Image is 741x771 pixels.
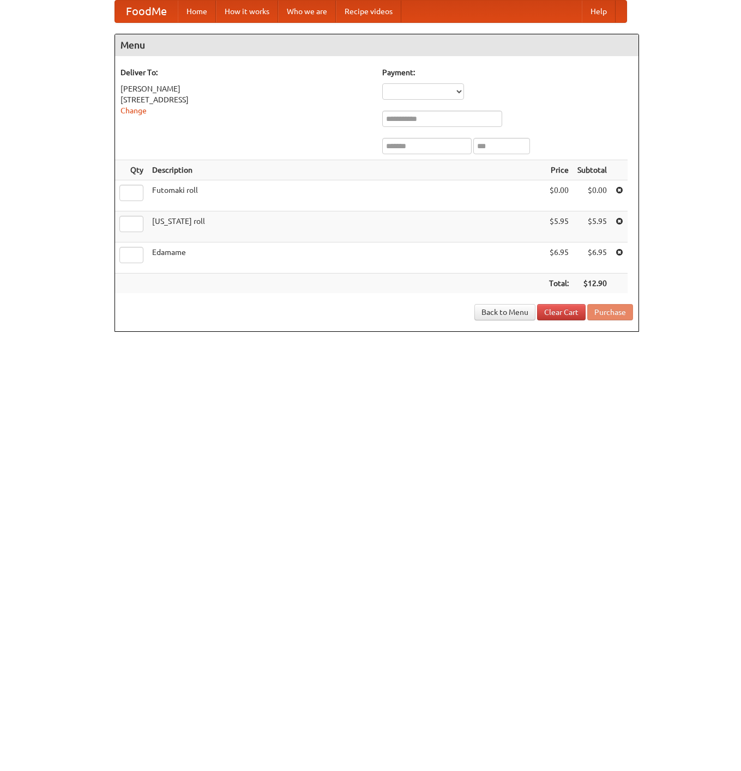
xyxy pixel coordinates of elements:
[545,242,573,274] td: $6.95
[115,1,178,22] a: FoodMe
[573,274,611,294] th: $12.90
[587,304,633,320] button: Purchase
[573,211,611,242] td: $5.95
[573,242,611,274] td: $6.95
[573,160,611,180] th: Subtotal
[545,160,573,180] th: Price
[573,180,611,211] td: $0.00
[148,180,545,211] td: Futomaki roll
[545,211,573,242] td: $5.95
[582,1,616,22] a: Help
[537,304,586,320] a: Clear Cart
[115,160,148,180] th: Qty
[148,160,545,180] th: Description
[178,1,216,22] a: Home
[216,1,278,22] a: How it works
[115,34,638,56] h4: Menu
[545,180,573,211] td: $0.00
[121,83,371,94] div: [PERSON_NAME]
[278,1,336,22] a: Who we are
[121,106,147,115] a: Change
[474,304,535,320] a: Back to Menu
[121,94,371,105] div: [STREET_ADDRESS]
[545,274,573,294] th: Total:
[148,242,545,274] td: Edamame
[121,67,371,78] h5: Deliver To:
[382,67,633,78] h5: Payment:
[148,211,545,242] td: [US_STATE] roll
[336,1,401,22] a: Recipe videos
